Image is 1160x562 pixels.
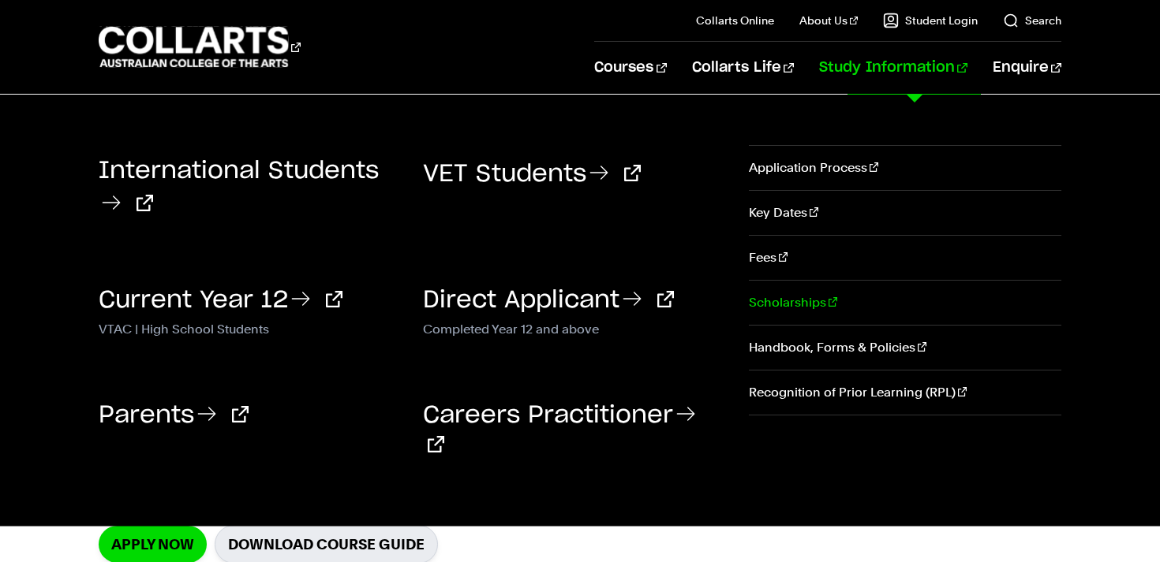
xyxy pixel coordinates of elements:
[993,42,1061,94] a: Enquire
[883,13,978,28] a: Student Login
[423,162,641,186] a: VET Students
[99,24,301,69] div: Go to homepage
[423,318,724,337] p: Completed Year 12 and above
[749,146,1061,190] a: Application Process
[99,288,342,312] a: Current Year 12
[696,13,774,28] a: Collarts Online
[1003,13,1061,28] a: Search
[749,326,1061,370] a: Handbook, Forms & Policies
[594,42,666,94] a: Courses
[99,318,399,337] p: VTAC | High School Students
[99,404,249,427] a: Parents
[692,42,794,94] a: Collarts Life
[749,236,1061,280] a: Fees
[819,42,967,94] a: Study Information
[99,159,379,216] a: International Students
[423,404,698,457] a: Careers Practitioner
[799,13,858,28] a: About Us
[749,370,1061,415] a: Recognition of Prior Learning (RPL)
[423,288,674,312] a: Direct Applicant
[749,281,1061,325] a: Scholarships
[749,191,1061,235] a: Key Dates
